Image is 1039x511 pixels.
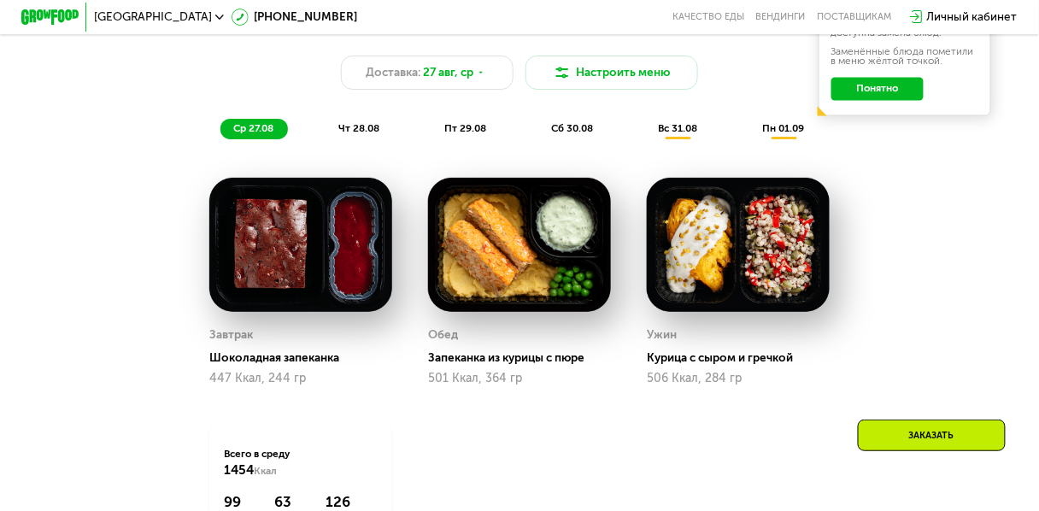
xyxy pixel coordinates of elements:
[232,9,358,26] a: [PHONE_NUMBER]
[274,493,307,510] div: 63
[209,324,253,345] div: Завтрак
[831,77,924,100] button: Понятно
[423,64,473,81] span: 27 авг, ср
[551,122,593,134] span: сб 30.08
[647,372,830,385] div: 506 Ккал, 284 гр
[224,462,254,478] span: 1454
[209,351,403,366] div: Шоколадная запеканка
[428,324,458,345] div: Обед
[444,122,486,134] span: пт 29.08
[817,11,891,23] div: поставщикам
[209,372,392,385] div: 447 Ккал, 244 гр
[525,56,699,91] button: Настроить меню
[927,9,1018,26] div: Личный кабинет
[647,351,841,366] div: Курица с сыром и гречкой
[647,324,677,345] div: Ужин
[366,64,420,81] span: Доставка:
[763,122,805,134] span: пн 01.09
[756,11,806,23] a: Вендинги
[94,11,212,23] span: [GEOGRAPHIC_DATA]
[224,493,256,510] div: 99
[831,18,978,38] div: В даты, выделенные желтым, доступна замена блюд.
[338,122,379,134] span: чт 28.08
[224,447,378,479] div: Всего в среду
[672,11,744,23] a: Качество еды
[233,122,273,134] span: ср 27.08
[326,493,378,510] div: 126
[254,465,277,477] span: Ккал
[858,420,1006,451] div: Заказать
[831,47,978,68] div: Заменённые блюда пометили в меню жёлтой точкой.
[428,372,611,385] div: 501 Ккал, 364 гр
[428,351,622,366] div: Запеканка из курицы с пюре
[658,122,697,134] span: вс 31.08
